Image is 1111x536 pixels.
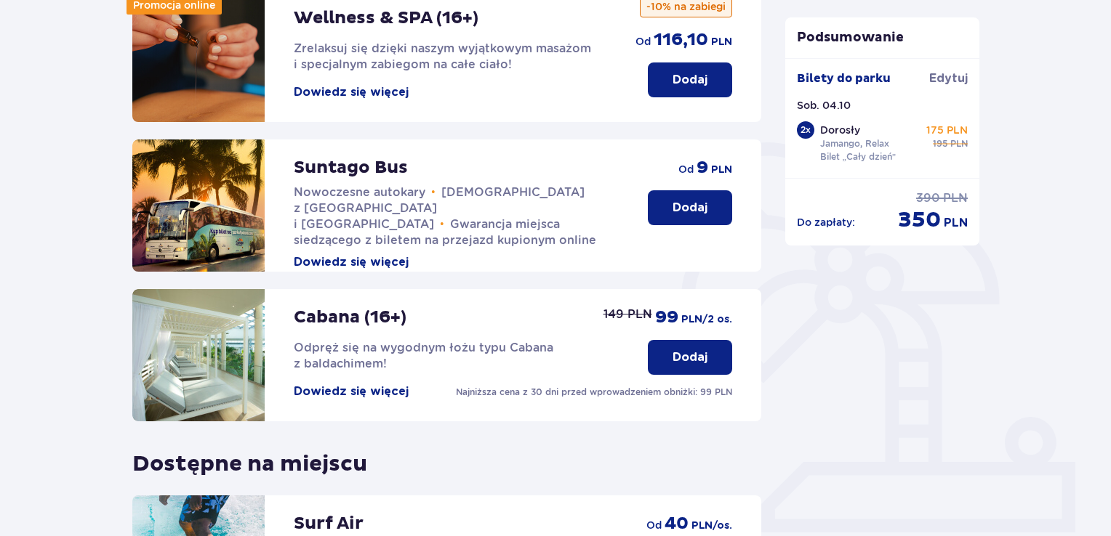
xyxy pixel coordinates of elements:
[898,206,941,234] p: 350
[646,518,662,532] p: od
[655,306,678,328] p: 99
[294,41,591,71] span: Zrelaksuj się dzięki naszym wyjątkowym masażom i specjalnym zabiegom na całe ciało!
[665,513,689,535] p: 40
[785,29,980,46] p: Podsumowanie
[648,62,732,97] button: Dodaj
[820,123,860,137] p: Dorosły
[697,157,708,179] p: 9
[440,217,444,232] span: •
[926,123,968,137] p: 175 PLN
[294,513,364,535] p: Surf Air
[929,70,968,86] a: Edytuj
[132,289,265,421] img: attraction
[933,137,947,150] p: 195
[691,519,732,533] p: PLN /os.
[944,215,968,231] p: PLN
[456,386,732,399] p: Najniższa cena z 30 dni przed wprowadzeniem obniżki: 99 PLN
[711,163,732,177] p: PLN
[797,121,814,139] div: 2 x
[943,190,968,206] p: PLN
[294,185,425,199] span: Nowoczesne autokary
[648,340,732,375] button: Dodaj
[294,341,553,370] span: Odpręż się na wygodnym łożu typu Cabana z baldachimem!
[673,72,707,88] p: Dodaj
[916,190,940,206] p: 390
[681,312,732,327] p: PLN /2 os.
[294,7,478,29] p: Wellness & SPA (16+)
[797,215,855,230] p: Do zapłaty :
[132,439,367,478] p: Dostępne na miejscu
[294,157,408,179] p: Suntago Bus
[673,200,707,216] p: Dodaj
[294,254,409,270] button: Dowiedz się więcej
[294,84,409,100] button: Dowiedz się więcej
[294,185,585,231] span: [DEMOGRAPHIC_DATA] z [GEOGRAPHIC_DATA] i [GEOGRAPHIC_DATA]
[820,137,889,150] p: Jamango, Relax
[431,185,436,200] span: •
[132,139,265,272] img: attraction
[294,306,406,328] p: Cabana (16+)
[820,150,897,163] p: Bilet „Cały dzień”
[654,29,708,51] p: 116,10
[950,137,968,150] p: PLN
[797,98,851,113] p: Sob. 04.10
[648,190,732,225] button: Dodaj
[797,70,891,86] p: Bilety do parku
[635,34,651,49] p: od
[603,306,652,322] p: 149 PLN
[711,35,732,49] p: PLN
[678,162,694,176] p: od
[673,349,707,365] p: Dodaj
[294,383,409,399] button: Dowiedz się więcej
